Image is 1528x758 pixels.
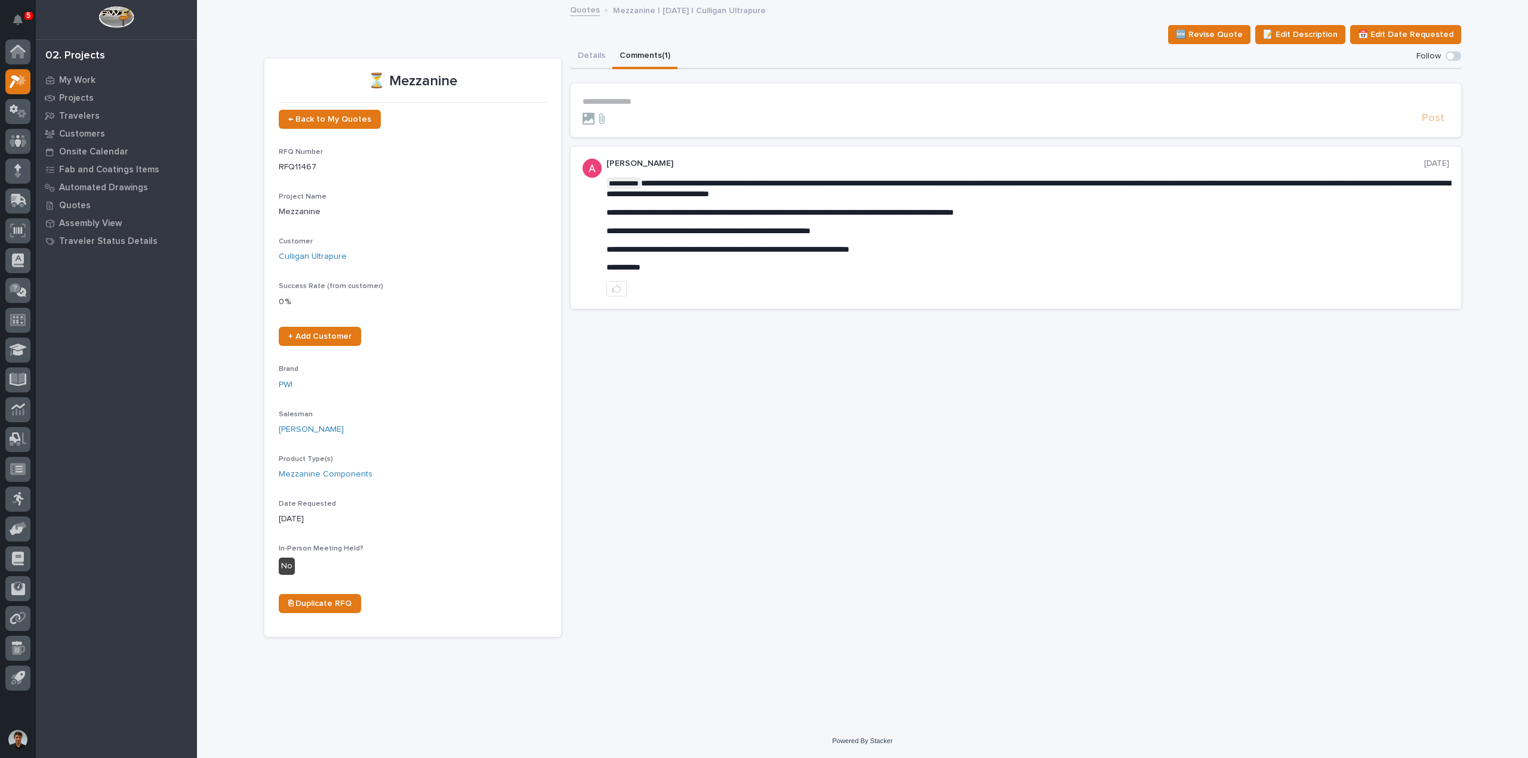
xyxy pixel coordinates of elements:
a: Onsite Calendar [36,143,197,160]
a: Traveler Status Details [36,232,197,250]
p: [DATE] [279,513,547,525]
a: Projects [36,89,197,107]
p: [DATE] [1424,159,1449,169]
p: Onsite Calendar [59,147,128,157]
div: No [279,558,295,575]
button: Comments (1) [612,44,677,69]
p: Customers [59,129,105,140]
a: Quotes [36,196,197,214]
a: Quotes [570,2,600,16]
span: ⎘ Duplicate RFQ [288,599,352,608]
a: My Work [36,71,197,89]
button: 📝 Edit Description [1255,25,1345,44]
p: Fab and Coatings Items [59,165,159,175]
a: [PERSON_NAME] [279,423,344,436]
p: RFQ11467 [279,161,547,174]
div: 02. Projects [45,49,105,63]
p: Quotes [59,200,91,211]
button: Notifications [5,7,30,32]
p: 5 [26,11,30,20]
p: My Work [59,75,95,86]
button: Details [571,44,612,69]
span: Product Type(s) [279,456,333,463]
span: 📝 Edit Description [1263,27,1338,42]
a: ← Back to My Quotes [279,110,381,129]
a: Culligan Ultrapure [279,250,347,263]
p: Mezzanine | [DATE] | Culligan Ultrapure [613,3,766,16]
p: Assembly View [59,218,122,229]
p: Travelers [59,111,100,122]
a: Automated Drawings [36,178,197,196]
a: + Add Customer [279,327,361,346]
span: Brand [279,366,298,373]
span: Project Name [279,193,326,200]
p: Automated Drawings [59,182,148,193]
a: Assembly View [36,214,197,232]
p: Traveler Status Details [59,236,158,247]
a: Mezzanine Components [279,468,372,481]
button: users-avatar [5,727,30,752]
span: 📅 Edit Date Requested [1358,27,1453,42]
button: 🆕 Revise Quote [1168,25,1250,44]
a: Customers [36,125,197,143]
p: Mezzanine [279,206,547,218]
p: Projects [59,93,94,104]
button: like this post [606,281,627,296]
p: 0 % [279,296,547,308]
span: Salesman [279,411,313,418]
a: Fab and Coatings Items [36,160,197,178]
span: Customer [279,238,313,245]
img: Workspace Logo [98,6,134,28]
a: PWI [279,379,292,391]
p: Follow [1416,51,1441,61]
span: Success Rate (from customer) [279,283,383,290]
span: RFQ Number [279,148,323,156]
span: 🆕 Revise Quote [1176,27,1243,42]
span: + Add Customer [288,332,352,341]
span: ← Back to My Quotes [288,115,371,123]
button: Post [1417,112,1449,125]
p: ⏳ Mezzanine [279,73,547,90]
a: Powered By Stacker [832,737,892,744]
a: ⎘ Duplicate RFQ [279,594,361,613]
span: Post [1422,112,1444,125]
span: In-Person Meeting Held? [279,545,363,552]
button: 📅 Edit Date Requested [1350,25,1461,44]
p: [PERSON_NAME] [606,159,1424,169]
a: Travelers [36,107,197,125]
span: Date Requested [279,500,336,508]
img: ACg8ocKcMZQ4tabbC1K-lsv7XHeQNnaFu4gsgPufzKnNmz0_a9aUSA=s96-c [583,159,602,178]
div: Notifications5 [15,14,30,33]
